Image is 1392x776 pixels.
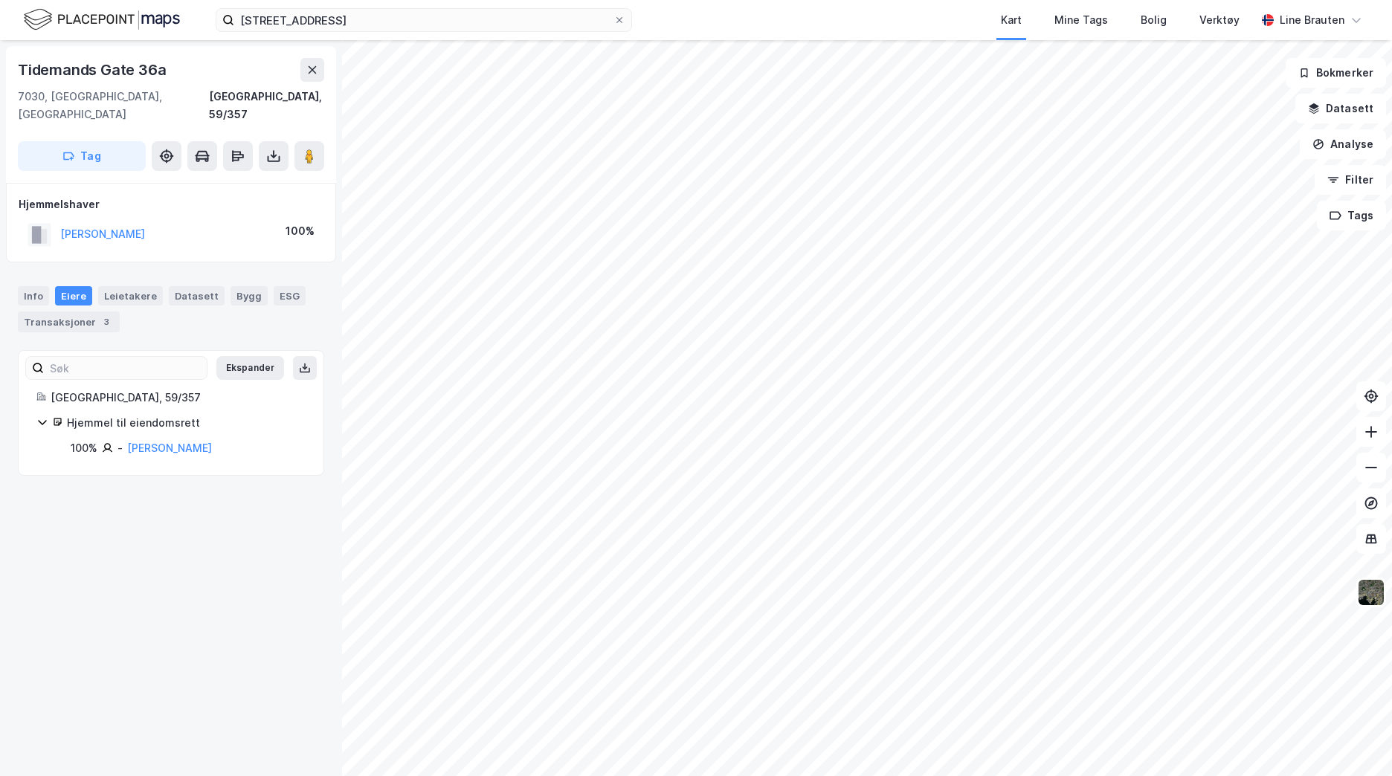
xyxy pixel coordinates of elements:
[19,195,323,213] div: Hjemmelshaver
[169,286,225,305] div: Datasett
[1317,201,1386,230] button: Tags
[51,389,306,407] div: [GEOGRAPHIC_DATA], 59/357
[67,414,306,432] div: Hjemmel til eiendomsrett
[274,286,306,305] div: ESG
[1280,11,1344,29] div: Line Brauten
[1318,705,1392,776] div: Kontrollprogram for chat
[1300,129,1386,159] button: Analyse
[1141,11,1167,29] div: Bolig
[234,9,613,31] input: Søk på adresse, matrikkel, gårdeiere, leietakere eller personer
[71,439,97,457] div: 100%
[55,286,92,305] div: Eiere
[1295,94,1386,123] button: Datasett
[18,286,49,305] div: Info
[1286,58,1386,88] button: Bokmerker
[1001,11,1022,29] div: Kart
[286,222,315,240] div: 100%
[1318,705,1392,776] iframe: Chat Widget
[216,356,284,380] button: Ekspander
[1357,578,1385,607] img: 9k=
[18,88,209,123] div: 7030, [GEOGRAPHIC_DATA], [GEOGRAPHIC_DATA]
[127,442,212,454] a: [PERSON_NAME]
[209,88,324,123] div: [GEOGRAPHIC_DATA], 59/357
[24,7,180,33] img: logo.f888ab2527a4732fd821a326f86c7f29.svg
[117,439,123,457] div: -
[1315,165,1386,195] button: Filter
[98,286,163,305] div: Leietakere
[99,314,114,329] div: 3
[231,286,268,305] div: Bygg
[18,58,169,82] div: Tidemands Gate 36a
[18,141,146,171] button: Tag
[44,357,207,379] input: Søk
[1199,11,1240,29] div: Verktøy
[18,311,120,332] div: Transaksjoner
[1054,11,1108,29] div: Mine Tags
